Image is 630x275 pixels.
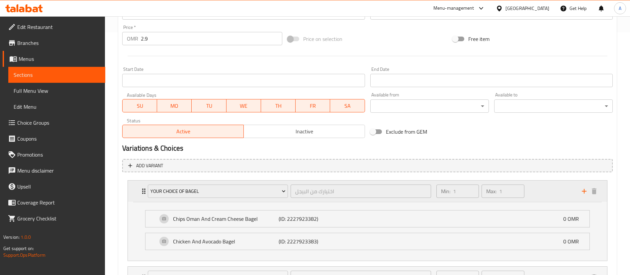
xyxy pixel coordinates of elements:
p: Min: [441,187,450,195]
button: TH [261,99,296,112]
div: ​ [370,99,489,113]
span: Coupons [17,135,100,143]
p: 0 OMR [563,215,584,223]
p: OMR [127,35,138,43]
p: Chips Oman And Cream Cheese Bagel [173,215,279,223]
span: Grocery Checklist [17,214,100,222]
div: Expand [145,233,589,250]
div: [GEOGRAPHIC_DATA] [505,5,549,12]
span: Promotions [17,151,100,159]
span: TU [194,101,224,111]
span: Add variant [136,162,163,170]
button: WE [226,99,261,112]
p: 0 OMR [563,237,584,245]
span: WE [229,101,258,111]
a: Menus [3,51,105,67]
a: Sections [8,67,105,83]
button: delete [589,186,599,196]
span: Inactive [246,127,362,136]
a: Edit Menu [8,99,105,115]
span: Branches [17,39,100,47]
p: (ID: 2227923383) [279,237,349,245]
span: Edit Menu [14,103,100,111]
a: Coupons [3,131,105,147]
span: Sections [14,71,100,79]
div: Expand [128,181,607,202]
button: Active [122,125,244,138]
span: Price on selection [303,35,342,43]
p: Max: [486,187,496,195]
span: Menus [19,55,100,63]
h2: Variations & Choices [122,143,613,153]
span: FR [298,101,327,111]
p: Chicken And Avocado Bagel [173,237,279,245]
div: Menu-management [433,4,474,12]
a: Grocery Checklist [3,210,105,226]
span: Exclude from GEM [386,128,427,136]
span: MO [160,101,189,111]
span: Full Menu View [14,87,100,95]
button: MO [157,99,192,112]
button: Your Choice of Bagel [148,185,288,198]
button: Add variant [122,159,613,173]
span: Menu disclaimer [17,167,100,175]
button: SA [330,99,365,112]
a: Edit Restaurant [3,19,105,35]
a: Menu disclaimer [3,163,105,179]
a: Promotions [3,147,105,163]
span: Your Choice of Bagel [150,187,286,196]
span: Upsell [17,183,100,191]
span: 1.0.0 [21,233,31,241]
button: add [579,186,589,196]
p: (ID: 2227923382) [279,215,349,223]
a: Coverage Report [3,195,105,210]
span: Choice Groups [17,119,100,127]
span: Free item [468,35,490,43]
a: Full Menu View [8,83,105,99]
span: Coverage Report [17,199,100,206]
div: ​ [494,99,613,113]
span: SA [333,101,362,111]
button: SU [122,99,157,112]
span: Version: [3,233,20,241]
a: Upsell [3,179,105,195]
button: Inactive [243,125,365,138]
span: Get support on: [3,244,34,253]
div: Expand [145,210,589,227]
input: Please enter price [141,32,282,45]
a: Support.OpsPlatform [3,251,45,259]
span: SU [125,101,154,111]
span: Edit Restaurant [17,23,100,31]
span: TH [264,101,293,111]
button: TU [192,99,226,112]
li: ExpandExpandExpand [122,178,613,264]
a: Branches [3,35,105,51]
a: Choice Groups [3,115,105,131]
button: FR [296,99,330,112]
span: Active [125,127,241,136]
span: A [619,5,621,12]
